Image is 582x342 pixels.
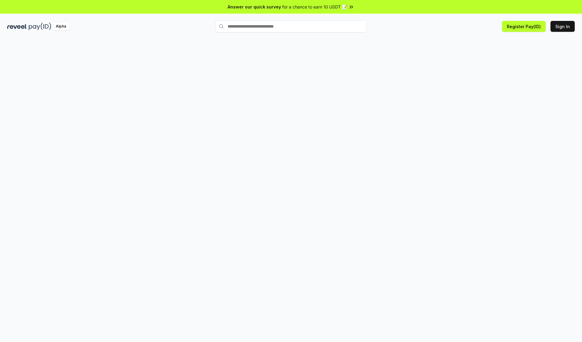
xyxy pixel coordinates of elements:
button: Sign In [550,21,575,32]
button: Register Pay(ID) [502,21,546,32]
img: reveel_dark [7,23,28,30]
div: Alpha [52,23,69,30]
span: Answer our quick survey [228,4,281,10]
img: pay_id [29,23,51,30]
span: for a chance to earn 10 USDT 📝 [282,4,347,10]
